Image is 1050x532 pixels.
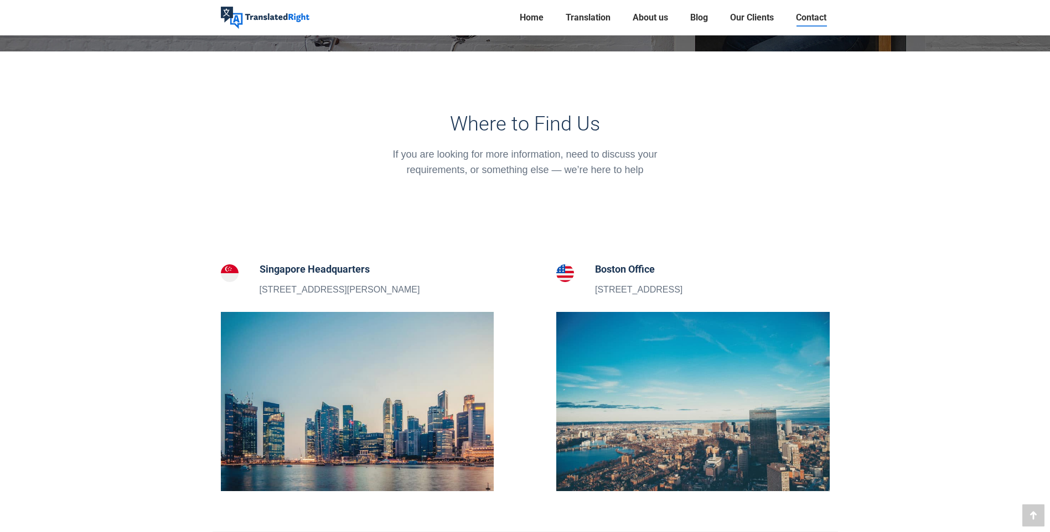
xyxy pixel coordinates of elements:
[727,10,777,25] a: Our Clients
[595,283,682,297] p: [STREET_ADDRESS]
[793,10,830,25] a: Contact
[562,10,614,25] a: Translation
[260,262,420,277] h5: Singapore Headquarters
[516,10,547,25] a: Home
[595,262,682,277] h5: Boston Office
[556,264,574,282] img: Boston Office
[520,12,544,23] span: Home
[690,12,708,23] span: Blog
[633,12,668,23] span: About us
[221,312,494,491] img: Contact our Singapore Translation Headquarters Office
[796,12,826,23] span: Contact
[730,12,774,23] span: Our Clients
[556,312,830,491] img: Contact our Boston translation branch office
[221,7,309,29] img: Translated Right
[687,10,711,25] a: Blog
[260,283,420,297] p: [STREET_ADDRESS][PERSON_NAME]
[377,112,673,135] h3: Where to Find Us
[629,10,671,25] a: About us
[221,264,239,282] img: Singapore Headquarters
[377,147,673,178] div: If you are looking for more information, need to discuss your requirements, or something else — w...
[566,12,611,23] span: Translation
